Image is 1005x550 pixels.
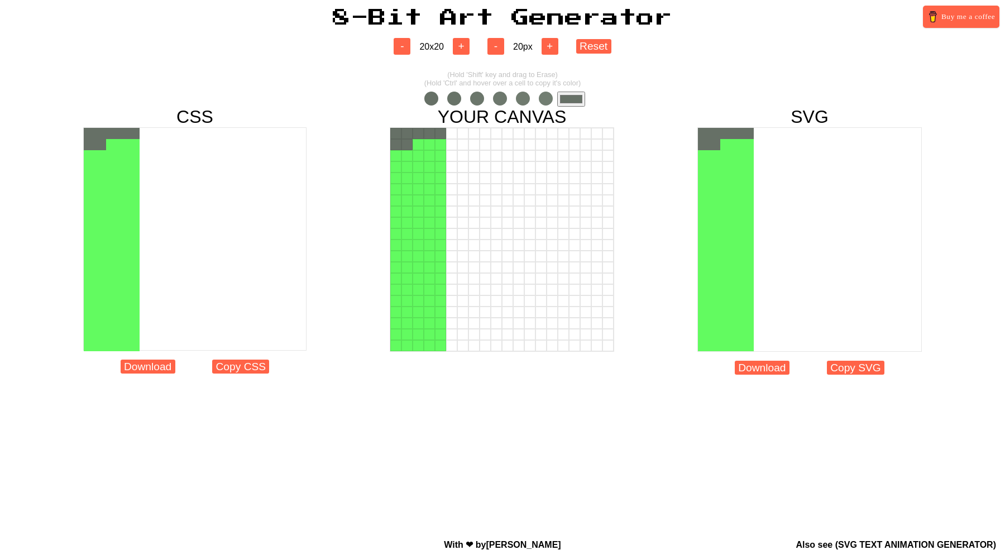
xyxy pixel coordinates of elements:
[424,70,581,87] span: (Hold 'Shift' key and drag to Erase) (Hold 'Ctrl' and hover over a cell to copy it's color)
[176,107,213,127] span: CSS
[453,38,470,55] button: +
[827,361,884,375] button: Copy SVG
[923,6,999,28] a: Buy me a coffee
[487,38,504,55] button: -
[735,361,789,375] button: Download
[438,107,567,127] span: YOUR CANVAS
[542,38,558,55] button: +
[513,42,533,51] span: 20 px
[796,540,996,549] span: Also see ( )
[486,540,561,549] a: [PERSON_NAME]
[576,39,611,53] button: Reset
[121,360,175,374] button: Download
[212,360,269,374] button: Copy CSS
[927,11,939,22] img: Buy me a coffee
[941,11,995,22] span: Buy me a coffee
[394,38,410,55] button: -
[791,107,829,127] span: SVG
[838,540,993,549] a: SVG TEXT ANIMATION GENERATOR
[419,42,444,51] span: 20 x 20
[466,540,473,549] span: love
